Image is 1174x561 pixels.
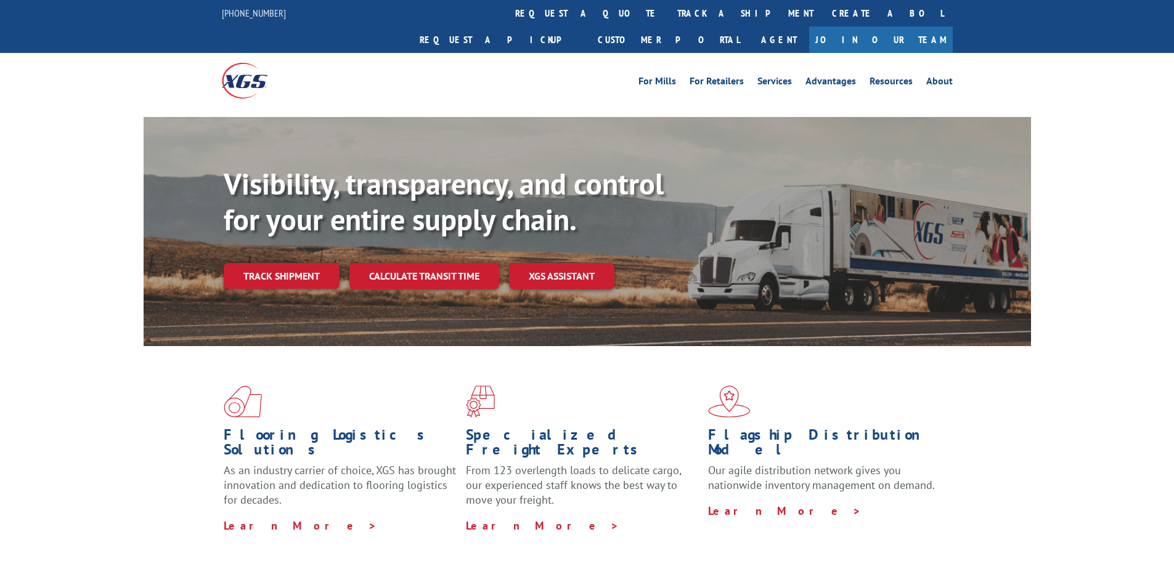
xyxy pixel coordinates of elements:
a: Calculate transit time [349,263,499,289]
img: xgs-icon-total-supply-chain-intelligence-red [224,385,262,418]
span: As an industry carrier of choice, XGS has brought innovation and dedication to flooring logistics... [224,463,456,507]
a: Learn More > [708,504,862,518]
a: For Retailers [690,76,744,90]
a: About [926,76,953,90]
a: For Mills [638,76,676,90]
img: xgs-icon-flagship-distribution-model-red [708,385,751,418]
a: Track shipment [224,263,340,289]
a: Advantages [805,76,856,90]
a: Learn More > [466,519,619,533]
a: Resources [870,76,913,90]
img: xgs-icon-focused-on-flooring-red [466,385,495,418]
b: Visibility, transparency, and control for your entire supply chain. [224,164,664,238]
a: Services [757,76,792,90]
a: XGS ASSISTANT [509,263,614,289]
a: Request a pickup [410,26,589,53]
p: From 123 overlength loads to delicate cargo, our experienced staff knows the best way to move you... [466,463,699,518]
a: Customer Portal [589,26,749,53]
a: Agent [749,26,809,53]
h1: Flagship Distribution Model [708,427,941,463]
a: Learn More > [224,519,377,533]
span: Our agile distribution network gives you nationwide inventory management on demand. [708,463,935,492]
a: Join Our Team [809,26,953,53]
h1: Specialized Freight Experts [466,427,699,463]
h1: Flooring Logistics Solutions [224,427,457,463]
a: [PHONE_NUMBER] [222,7,286,19]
